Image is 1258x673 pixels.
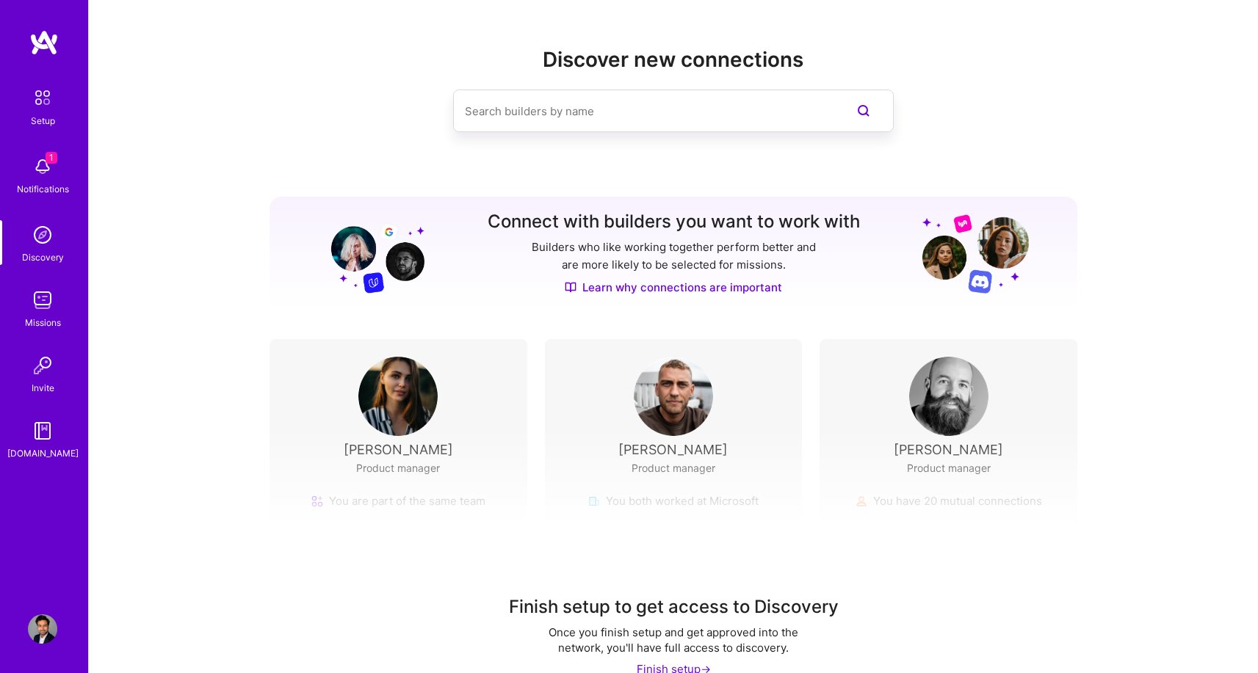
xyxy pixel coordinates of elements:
[527,625,820,655] div: Once you finish setup and get approved into the network, you'll have full access to discovery.
[28,416,57,445] img: guide book
[318,213,424,294] img: Grow your network
[17,181,69,197] div: Notifications
[358,357,438,436] img: User Avatar
[270,48,1077,72] h2: Discover new connections
[24,614,61,644] a: User Avatar
[509,595,839,619] div: Finish setup to get access to Discovery
[909,357,988,436] img: User Avatar
[29,29,59,56] img: logo
[7,445,79,461] div: [DOMAIN_NAME]
[465,92,823,130] input: Search builders by name
[565,281,576,294] img: Discover
[31,113,55,128] div: Setup
[565,280,782,295] a: Learn why connections are important
[855,102,872,120] i: icon SearchPurple
[22,250,64,265] div: Discovery
[634,357,713,436] img: User Avatar
[32,380,54,396] div: Invite
[28,220,57,250] img: discovery
[28,285,57,315] img: teamwork
[529,239,819,274] p: Builders who like working together perform better and are more likely to be selected for missions.
[488,211,860,233] h3: Connect with builders you want to work with
[28,351,57,380] img: Invite
[27,82,58,113] img: setup
[28,152,57,181] img: bell
[25,315,61,330] div: Missions
[922,214,1029,294] img: Grow your network
[28,614,57,644] img: User Avatar
[46,152,57,164] span: 1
